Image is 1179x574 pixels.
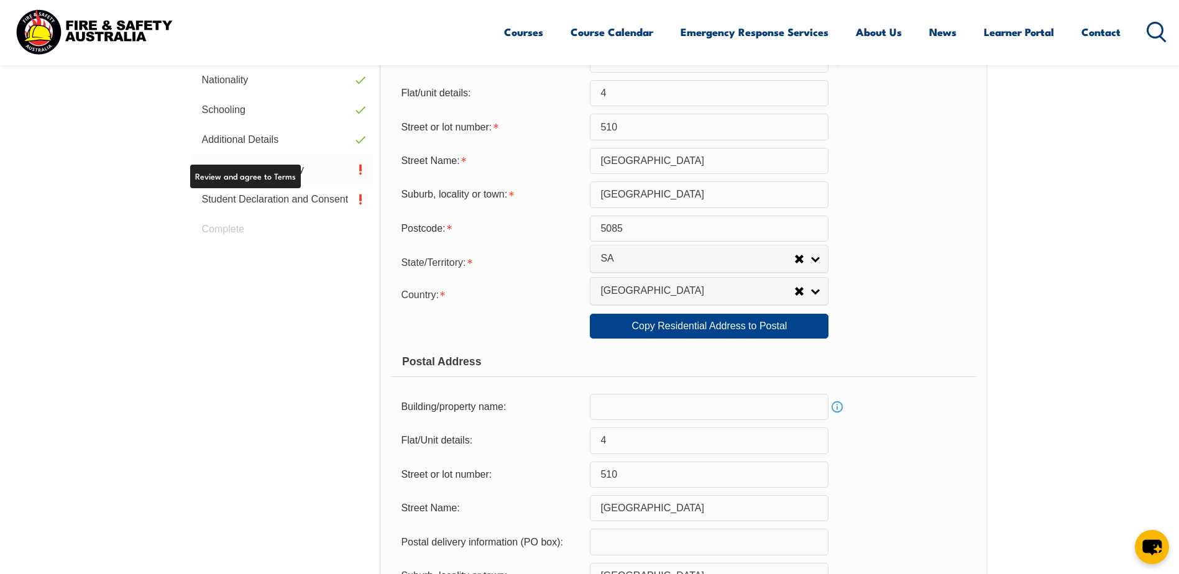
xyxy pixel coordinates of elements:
span: [GEOGRAPHIC_DATA] [600,285,794,298]
a: About Us [856,16,902,48]
div: Street Name is required. [391,149,590,173]
a: Privacy Notice & Policy [192,155,374,184]
a: News [929,16,957,48]
div: Street Name: [391,496,590,520]
a: Student Declaration and Consent [192,184,374,214]
span: Country: [401,289,438,300]
div: Building/property name: [391,395,590,419]
a: Info [828,398,846,416]
a: Additional Details [192,125,374,155]
div: Street or lot number: [391,463,590,486]
div: Flat/Unit details: [391,429,590,452]
a: Emergency Response Services [681,16,828,48]
div: Suburb, locality or town is required. [391,183,590,206]
div: Country is required. [391,281,590,306]
button: chat-button [1135,530,1169,564]
span: State/Territory: [401,257,466,268]
a: Contact [1081,16,1121,48]
span: SA [600,252,794,265]
div: Postal Address [391,346,976,377]
div: Flat/unit details: [391,81,590,105]
a: Course Calendar [571,16,653,48]
div: Street or lot number is required. [391,115,590,139]
div: Postal delivery information (PO box): [391,530,590,553]
a: Copy Residential Address to Postal [590,314,828,339]
a: Nationality [192,65,374,95]
a: Schooling [192,95,374,125]
div: State/Territory is required. [391,249,590,274]
a: Courses [504,16,543,48]
div: Postcode is required. [391,217,590,240]
a: Learner Portal [984,16,1054,48]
